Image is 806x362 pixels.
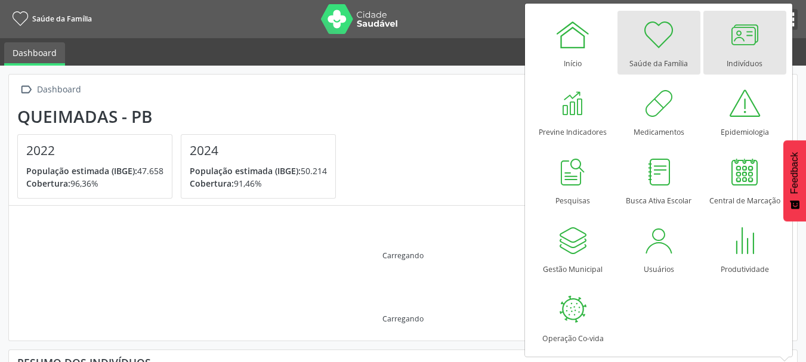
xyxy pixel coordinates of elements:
[17,107,344,126] div: Queimadas - PB
[783,140,806,221] button: Feedback - Mostrar pesquisa
[8,9,92,29] a: Saúde da Família
[26,143,163,158] h4: 2022
[532,216,614,280] a: Gestão Municipal
[190,143,327,158] h4: 2024
[26,178,70,189] span: Cobertura:
[190,178,234,189] span: Cobertura:
[703,216,786,280] a: Produtividade
[617,148,700,212] a: Busca Ativa Escolar
[532,79,614,143] a: Previne Indicadores
[382,250,424,261] div: Carregando
[26,165,163,177] p: 47.658
[17,81,35,98] i: 
[4,42,65,66] a: Dashboard
[190,177,327,190] p: 91,46%
[35,81,83,98] div: Dashboard
[32,14,92,24] span: Saúde da Família
[617,79,700,143] a: Medicamentos
[382,314,424,324] div: Carregando
[190,165,327,177] p: 50.214
[26,177,163,190] p: 96,36%
[703,79,786,143] a: Epidemiologia
[532,11,614,75] a: Início
[532,148,614,212] a: Pesquisas
[17,81,83,98] a:  Dashboard
[532,286,614,349] a: Operação Co-vida
[703,11,786,75] a: Indivíduos
[26,165,137,177] span: População estimada (IBGE):
[617,11,700,75] a: Saúde da Família
[703,148,786,212] a: Central de Marcação
[617,216,700,280] a: Usuários
[190,165,301,177] span: População estimada (IBGE):
[789,152,800,194] span: Feedback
